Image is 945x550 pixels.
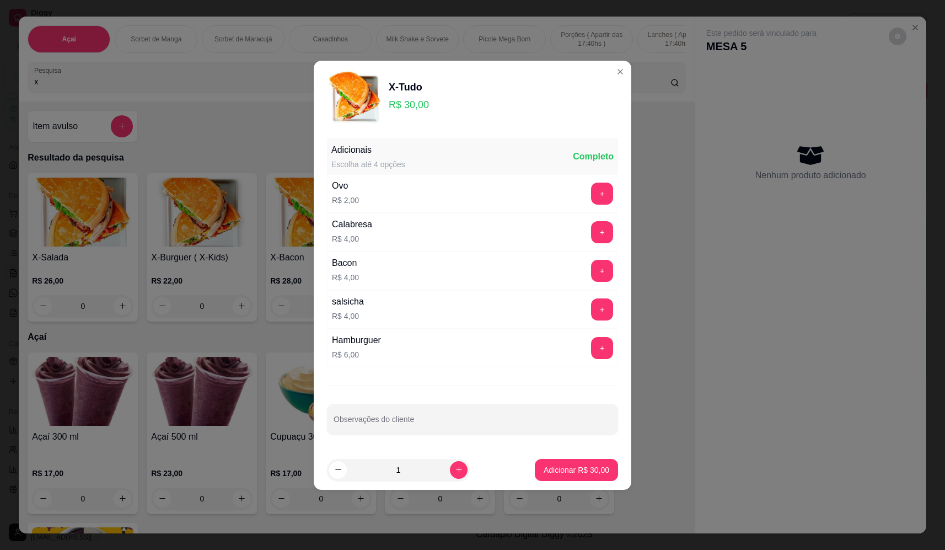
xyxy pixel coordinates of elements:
[544,464,609,476] p: Adicionar R$ 30,00
[591,183,613,205] button: add
[331,143,405,157] div: Adicionais
[332,179,359,193] div: Ovo
[332,257,359,270] div: Bacon
[450,461,468,479] button: increase-product-quantity
[389,97,429,113] p: R$ 30,00
[332,295,364,308] div: salsicha
[332,272,359,283] p: R$ 4,00
[332,334,381,347] div: Hamburguer
[332,218,372,231] div: Calabresa
[334,418,611,429] input: Observações do cliente
[535,459,618,481] button: Adicionar R$ 30,00
[389,79,429,95] div: X-Tudo
[611,63,629,81] button: Close
[331,159,405,170] div: Escolha até 4 opções
[591,260,613,282] button: add
[591,298,613,321] button: add
[332,349,381,360] p: R$ 6,00
[329,461,347,479] button: decrease-product-quantity
[332,195,359,206] p: R$ 2,00
[332,311,364,322] p: R$ 4,00
[573,150,614,163] div: Completo
[591,337,613,359] button: add
[327,70,382,125] img: product-image
[332,233,372,244] p: R$ 4,00
[591,221,613,243] button: add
